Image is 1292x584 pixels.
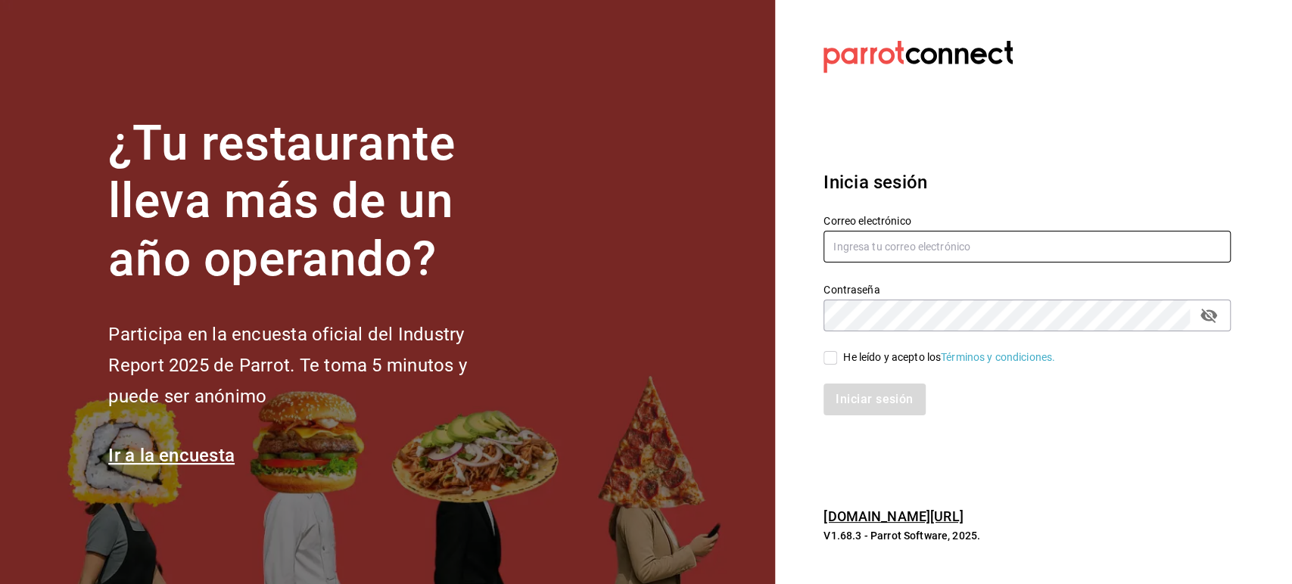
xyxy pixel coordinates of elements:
a: Ir a la encuesta [108,445,235,466]
h2: Participa en la encuesta oficial del Industry Report 2025 de Parrot. Te toma 5 minutos y puede se... [108,319,517,412]
p: V1.68.3 - Parrot Software, 2025. [823,528,1231,543]
a: [DOMAIN_NAME][URL] [823,508,963,524]
h1: ¿Tu restaurante lleva más de un año operando? [108,115,517,289]
div: He leído y acepto los [843,349,1055,365]
input: Ingresa tu correo electrónico [823,231,1231,262]
label: Contraseña [823,284,1231,294]
label: Correo electrónico [823,215,1231,225]
h3: Inicia sesión [823,169,1231,196]
button: passwordField [1196,303,1222,328]
a: Términos y condiciones. [941,351,1055,363]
